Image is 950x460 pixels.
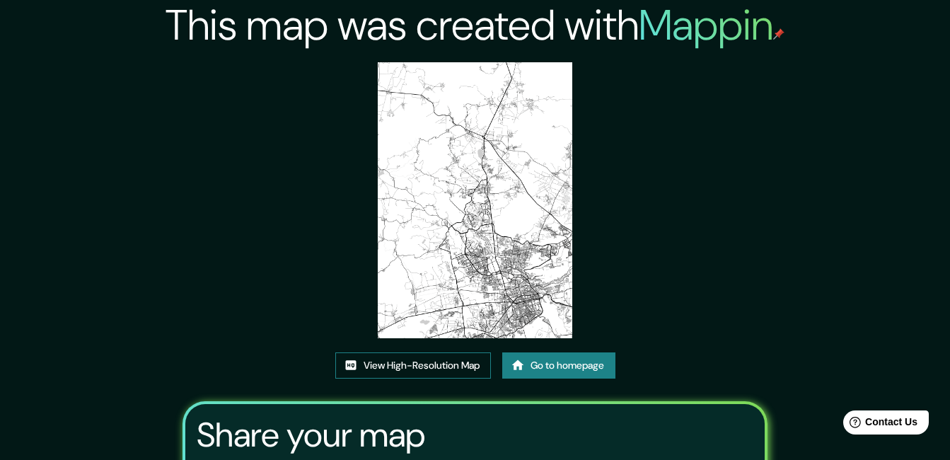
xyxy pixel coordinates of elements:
a: Go to homepage [502,352,615,379]
iframe: Help widget launcher [824,405,934,444]
img: mappin-pin [773,28,784,40]
a: View High-Resolution Map [335,352,491,379]
h3: Share your map [197,415,425,455]
img: created-map [378,62,573,338]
